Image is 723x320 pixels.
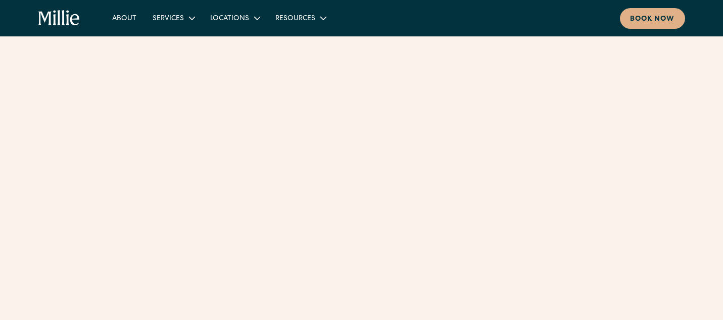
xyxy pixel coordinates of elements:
[168,134,556,256] h1: The [PERSON_NAME] story: Better maternity care for all
[267,10,333,26] div: Resources
[210,14,249,24] div: Locations
[275,14,315,24] div: Resources
[630,14,675,25] div: Book now
[104,10,144,26] a: About
[153,14,184,24] div: Services
[202,10,267,26] div: Locations
[620,8,685,29] a: Book now
[168,75,191,86] a: blog
[38,10,80,26] a: home
[144,10,202,26] div: Services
